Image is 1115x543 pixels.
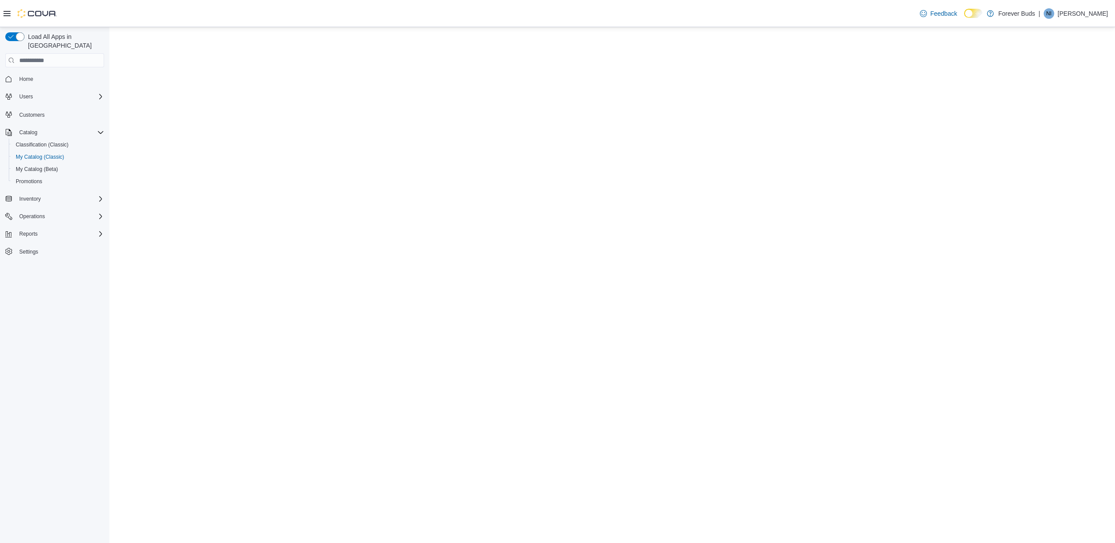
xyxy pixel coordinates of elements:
[2,90,108,103] button: Users
[9,175,108,188] button: Promotions
[19,76,33,83] span: Home
[1058,8,1108,19] p: [PERSON_NAME]
[16,211,49,222] button: Operations
[998,8,1035,19] p: Forever Buds
[9,151,108,163] button: My Catalog (Classic)
[19,213,45,220] span: Operations
[964,9,982,18] input: Dark Mode
[12,164,62,174] a: My Catalog (Beta)
[2,193,108,205] button: Inventory
[16,246,104,257] span: Settings
[19,248,38,255] span: Settings
[2,126,108,139] button: Catalog
[19,195,41,202] span: Inventory
[16,166,58,173] span: My Catalog (Beta)
[2,210,108,223] button: Operations
[12,176,46,187] a: Promotions
[16,247,42,257] a: Settings
[16,91,104,102] span: Users
[12,139,104,150] span: Classification (Classic)
[16,109,104,120] span: Customers
[930,9,957,18] span: Feedback
[16,178,42,185] span: Promotions
[12,152,104,162] span: My Catalog (Classic)
[16,73,104,84] span: Home
[2,108,108,121] button: Customers
[19,111,45,118] span: Customers
[12,152,68,162] a: My Catalog (Classic)
[16,211,104,222] span: Operations
[1044,8,1054,19] div: Nada Ismail
[16,194,104,204] span: Inventory
[916,5,961,22] a: Feedback
[16,74,37,84] a: Home
[9,163,108,175] button: My Catalog (Beta)
[16,91,36,102] button: Users
[12,164,104,174] span: My Catalog (Beta)
[24,32,104,50] span: Load All Apps in [GEOGRAPHIC_DATA]
[16,127,104,138] span: Catalog
[16,127,41,138] button: Catalog
[17,9,57,18] img: Cova
[19,93,33,100] span: Users
[12,139,72,150] a: Classification (Classic)
[1046,8,1052,19] span: NI
[9,139,108,151] button: Classification (Classic)
[16,110,48,120] a: Customers
[12,176,104,187] span: Promotions
[2,245,108,258] button: Settings
[2,228,108,240] button: Reports
[5,69,104,281] nav: Complex example
[19,230,38,237] span: Reports
[16,229,104,239] span: Reports
[19,129,37,136] span: Catalog
[16,141,69,148] span: Classification (Classic)
[16,194,44,204] button: Inventory
[1038,8,1040,19] p: |
[16,229,41,239] button: Reports
[16,153,64,160] span: My Catalog (Classic)
[2,73,108,85] button: Home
